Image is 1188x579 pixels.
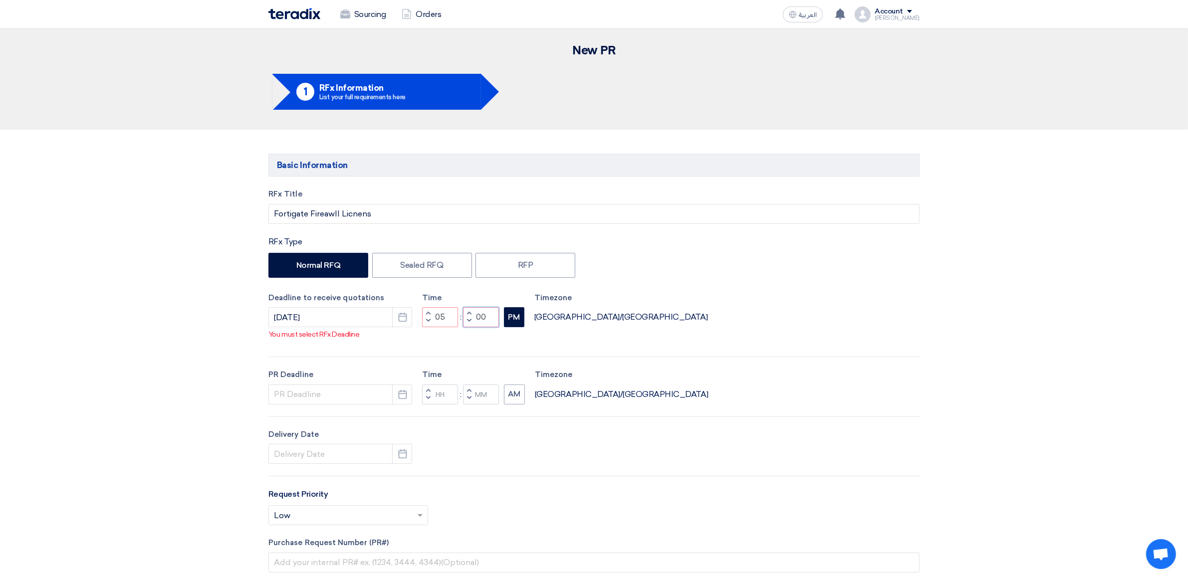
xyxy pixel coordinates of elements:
[268,154,920,177] h5: Basic Information
[268,488,328,500] label: Request Priority
[296,83,314,101] div: 1
[268,307,412,327] input: yyyy-mm-dd
[1146,539,1176,569] div: Open chat
[319,83,406,92] h5: RFx Information
[422,292,524,304] label: Time
[463,385,499,404] input: Minutes
[799,11,817,18] span: العربية
[268,369,412,381] label: PR Deadline
[268,537,920,549] label: Purchase Request Number (PR#)
[269,329,920,340] p: You must select RFx Deadline
[855,6,871,22] img: profile_test.png
[268,189,920,200] label: RFx Title
[504,307,524,327] button: PM
[422,369,525,381] label: Time
[268,429,412,440] label: Delivery Date
[268,253,368,278] label: Normal RFQ
[268,8,320,19] img: Teradix logo
[268,385,412,404] input: PR Deadline
[372,253,472,278] label: Sealed RFQ
[268,292,412,304] label: Deadline to receive quotations
[475,253,575,278] label: RFP
[534,292,708,304] label: Timezone
[422,385,458,404] input: Hours
[535,369,708,381] label: Timezone
[394,3,449,25] a: Orders
[535,388,708,400] div: [GEOGRAPHIC_DATA]/[GEOGRAPHIC_DATA]
[268,553,920,573] input: Add your internal PR# ex. (1234, 3444, 4344)(Optional)
[268,236,920,248] div: RFx Type
[422,307,458,327] input: Hours
[463,307,499,327] input: Minutes
[458,388,463,400] div: :
[268,444,412,464] input: Delivery Date
[332,3,394,25] a: Sourcing
[319,94,406,100] div: List your full requirements here
[534,311,708,323] div: [GEOGRAPHIC_DATA]/[GEOGRAPHIC_DATA]
[268,44,920,58] h2: New PR
[504,385,525,404] button: AM
[875,7,903,16] div: Account
[875,15,920,21] div: [PERSON_NAME]
[783,6,823,22] button: العربية
[458,311,463,323] div: :
[268,204,920,224] input: e.g. New ERP System, Server Visualization Project...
